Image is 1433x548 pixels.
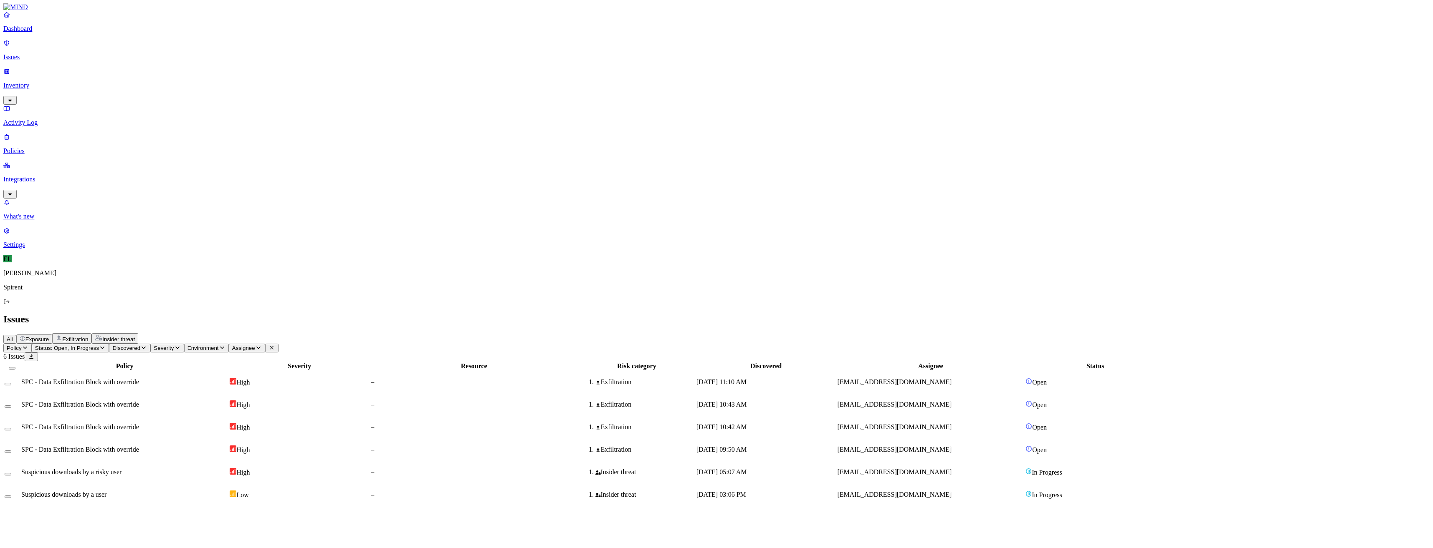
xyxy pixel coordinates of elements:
span: Status: Open, In Progress [35,345,99,351]
button: Select all [9,367,15,370]
div: Exfiltration [595,423,695,431]
img: status-open [1025,378,1032,385]
div: Discovered [696,362,836,370]
img: status-open [1025,445,1032,452]
div: Resource [371,362,577,370]
span: [EMAIL_ADDRESS][DOMAIN_NAME] [837,446,952,453]
span: High [236,401,250,408]
p: [PERSON_NAME] [3,269,1430,277]
a: Dashboard [3,11,1430,33]
span: – [371,468,374,475]
button: Select row [5,473,11,475]
span: [EMAIL_ADDRESS][DOMAIN_NAME] [837,423,952,430]
span: [DATE] 10:42 AM [696,423,747,430]
span: [DATE] 03:06 PM [696,491,746,498]
div: Assignee [837,362,1024,370]
button: Select row [5,405,11,408]
img: severity-high [230,378,236,385]
span: Open [1032,424,1047,431]
img: severity-high [230,400,236,407]
a: Inventory [3,68,1430,103]
img: severity-low [230,490,236,497]
span: – [371,491,374,498]
span: [EMAIL_ADDRESS][DOMAIN_NAME] [837,491,952,498]
span: Policy [7,345,22,351]
span: [DATE] 05:07 AM [696,468,747,475]
span: Insider threat [102,336,135,342]
img: severity-high [230,468,236,475]
span: EL [3,255,12,262]
img: status-open [1025,423,1032,430]
p: Policies [3,147,1430,155]
span: Low [236,491,248,498]
img: status-in-progress [1025,468,1032,475]
a: What's new [3,199,1430,220]
span: Severity [154,345,174,351]
div: Exfiltration [595,401,695,408]
span: [DATE] 09:50 AM [696,446,747,453]
span: [DATE] 10:43 AM [696,401,747,408]
span: Open [1032,401,1047,408]
span: Exfiltration [62,336,88,342]
p: Issues [3,53,1430,61]
span: SPC - Data Exfiltration Block with override [21,401,139,408]
span: [EMAIL_ADDRESS][DOMAIN_NAME] [837,378,952,385]
p: What's new [3,213,1430,220]
a: Activity Log [3,105,1430,126]
p: Activity Log [3,119,1430,126]
div: Insider threat [595,491,695,498]
span: – [371,446,374,453]
button: Select row [5,383,11,385]
div: Exfiltration [595,446,695,453]
span: All [7,336,13,342]
div: Risk category [579,362,695,370]
span: [EMAIL_ADDRESS][DOMAIN_NAME] [837,401,952,408]
span: [DATE] 11:10 AM [696,378,747,385]
p: Integrations [3,176,1430,183]
p: Settings [3,241,1430,249]
h2: Issues [3,314,1430,325]
div: Exfiltration [595,378,695,386]
div: Policy [21,362,228,370]
a: Integrations [3,161,1430,197]
span: SPC - Data Exfiltration Block with override [21,446,139,453]
p: Dashboard [3,25,1430,33]
img: severity-high [230,445,236,452]
span: Suspicious downloads by a risky user [21,468,122,475]
button: Select row [5,450,11,453]
span: High [236,446,250,453]
span: 6 Issues [3,353,25,360]
span: [EMAIL_ADDRESS][DOMAIN_NAME] [837,468,952,475]
span: Assignee [232,345,255,351]
span: Discovered [112,345,140,351]
img: severity-high [230,423,236,430]
a: Settings [3,227,1430,249]
div: Insider threat [595,468,695,476]
a: Policies [3,133,1430,155]
div: Status [1025,362,1165,370]
img: status-open [1025,400,1032,407]
div: Severity [230,362,369,370]
span: In Progress [1032,469,1062,476]
span: Exposure [25,336,49,342]
p: Inventory [3,82,1430,89]
span: In Progress [1032,491,1062,498]
img: MIND [3,3,28,11]
span: – [371,401,374,408]
span: – [371,378,374,385]
span: High [236,379,250,386]
button: Select row [5,495,11,498]
span: Environment [187,345,219,351]
span: Suspicious downloads by a user [21,491,106,498]
span: Open [1032,379,1047,386]
span: – [371,423,374,430]
a: Issues [3,39,1430,61]
span: High [236,424,250,431]
span: SPC - Data Exfiltration Block with override [21,423,139,430]
span: High [236,469,250,476]
span: Open [1032,446,1047,453]
img: status-in-progress [1025,490,1032,497]
button: Select row [5,428,11,430]
p: Spirent [3,284,1430,291]
span: SPC - Data Exfiltration Block with override [21,378,139,385]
